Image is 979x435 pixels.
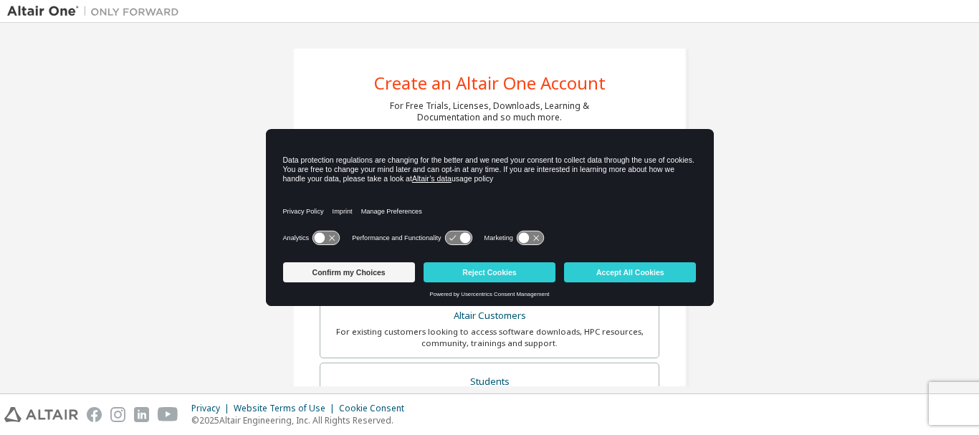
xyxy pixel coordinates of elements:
img: linkedin.svg [134,407,149,422]
div: Students [329,372,650,392]
img: Altair One [7,4,186,19]
div: For Free Trials, Licenses, Downloads, Learning & Documentation and so much more. [390,100,589,123]
div: Cookie Consent [339,403,413,414]
img: facebook.svg [87,407,102,422]
div: Privacy [191,403,234,414]
div: Create an Altair One Account [374,75,606,92]
img: youtube.svg [158,407,178,422]
p: © 2025 Altair Engineering, Inc. All Rights Reserved. [191,414,413,426]
div: Altair Customers [329,306,650,326]
img: instagram.svg [110,407,125,422]
div: Website Terms of Use [234,403,339,414]
img: altair_logo.svg [4,407,78,422]
div: For existing customers looking to access software downloads, HPC resources, community, trainings ... [329,326,650,349]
